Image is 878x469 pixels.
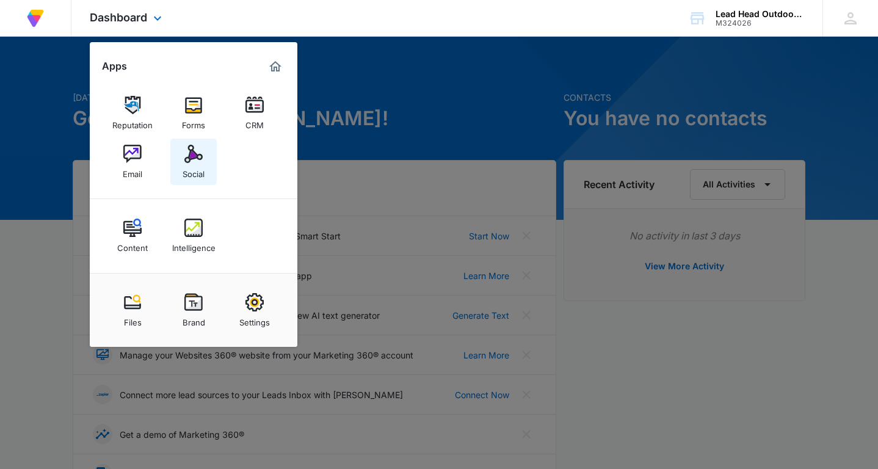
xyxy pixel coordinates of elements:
[170,90,217,136] a: Forms
[231,287,278,333] a: Settings
[716,19,805,27] div: account id
[90,11,147,24] span: Dashboard
[231,90,278,136] a: CRM
[109,287,156,333] a: Files
[182,114,205,130] div: Forms
[170,287,217,333] a: Brand
[266,57,285,76] a: Marketing 360® Dashboard
[112,114,153,130] div: Reputation
[183,163,205,179] div: Social
[109,213,156,259] a: Content
[123,163,142,179] div: Email
[109,139,156,185] a: Email
[117,237,148,253] div: Content
[239,311,270,327] div: Settings
[183,311,205,327] div: Brand
[245,114,264,130] div: CRM
[170,213,217,259] a: Intelligence
[716,9,805,19] div: account name
[24,7,46,29] img: Volusion
[109,90,156,136] a: Reputation
[124,311,142,327] div: Files
[172,237,216,253] div: Intelligence
[102,60,127,72] h2: Apps
[170,139,217,185] a: Social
